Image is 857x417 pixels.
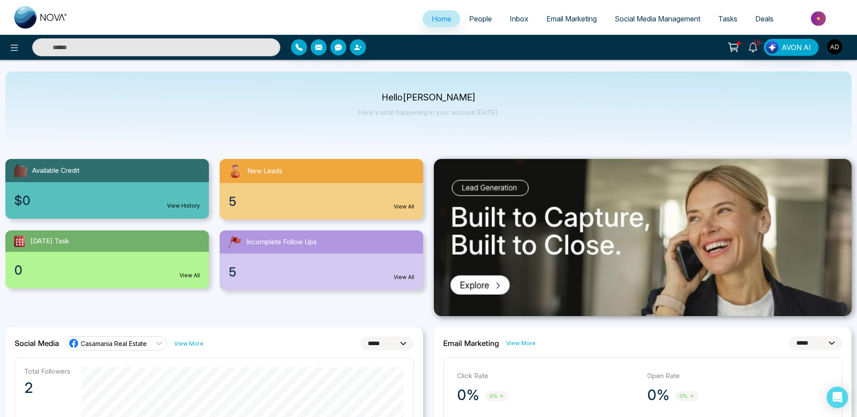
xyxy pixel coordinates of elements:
[755,14,774,23] span: Deals
[247,166,283,176] span: New Leads
[12,234,27,248] img: todayTask.svg
[434,159,852,316] img: .
[506,339,536,347] a: View More
[647,386,670,404] p: 0%
[15,339,59,348] h2: Social Media
[753,39,761,47] span: 10+
[827,387,848,408] div: Open Intercom Messenger
[742,39,764,54] a: 10+
[358,94,499,101] p: Hello [PERSON_NAME]
[675,391,699,401] span: 0%
[358,108,499,116] p: Here's what happening in your account [DATE].
[394,273,414,281] a: View All
[546,14,597,23] span: Email Marketing
[457,386,479,404] p: 0%
[227,234,243,250] img: followUps.svg
[394,203,414,211] a: View All
[423,10,460,27] a: Home
[229,263,237,281] span: 5
[469,14,492,23] span: People
[229,192,237,211] span: 5
[214,230,428,290] a: Incomplete Follow Ups5View All
[782,42,811,53] span: AVON AI
[764,39,819,56] button: AVON AI
[647,371,828,381] p: Open Rate
[432,14,451,23] span: Home
[537,10,606,27] a: Email Marketing
[174,339,204,348] a: View More
[14,191,30,210] span: $0
[14,6,68,29] img: Nova CRM Logo
[24,379,71,397] p: 2
[510,14,528,23] span: Inbox
[460,10,501,27] a: People
[709,10,746,27] a: Tasks
[746,10,782,27] a: Deals
[615,14,700,23] span: Social Media Management
[12,163,29,179] img: availableCredit.svg
[24,367,71,375] p: Total Followers
[246,237,317,247] span: Incomplete Follow Ups
[14,261,22,279] span: 0
[766,41,778,54] img: Lead Flow
[214,159,428,220] a: New Leads5View All
[32,166,79,176] span: Available Credit
[457,371,638,381] p: Click Rate
[179,271,200,279] a: View All
[787,8,852,29] img: Market-place.gif
[827,39,842,54] img: User Avatar
[227,163,244,179] img: newLeads.svg
[443,339,499,348] h2: Email Marketing
[485,391,508,401] span: 0%
[81,339,147,348] span: Casamania Real Estate
[30,236,69,246] span: [DATE] Task
[606,10,709,27] a: Social Media Management
[501,10,537,27] a: Inbox
[167,202,200,210] a: View History
[718,14,737,23] span: Tasks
